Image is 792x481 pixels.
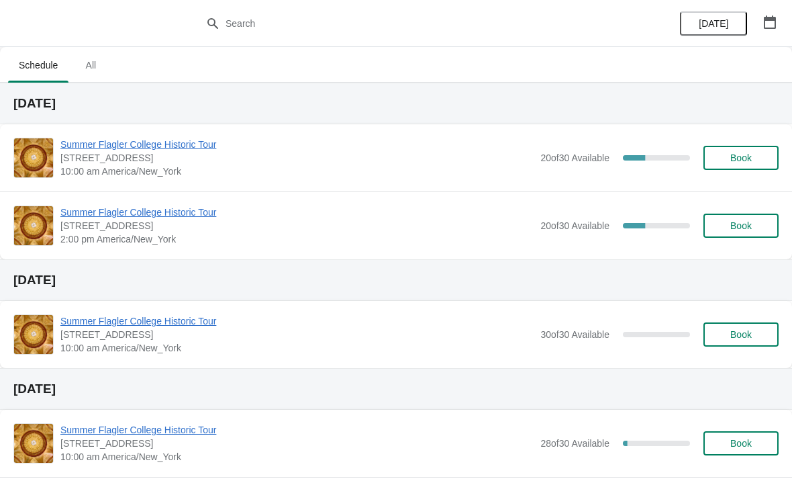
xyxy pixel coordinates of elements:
span: Summer Flagler College Historic Tour [60,314,534,328]
span: 2:00 pm America/New_York [60,232,534,246]
button: Book [703,322,779,347]
img: Summer Flagler College Historic Tour | 74 King Street, St. Augustine, FL, USA | 10:00 am America/... [14,138,53,177]
span: 10:00 am America/New_York [60,165,534,178]
span: 10:00 am America/New_York [60,450,534,464]
span: 10:00 am America/New_York [60,341,534,355]
img: Summer Flagler College Historic Tour | 74 King Street, St. Augustine, FL, USA | 10:00 am America/... [14,315,53,354]
img: Summer Flagler College Historic Tour | 74 King Street, St. Augustine, FL, USA | 10:00 am America/... [14,424,53,463]
span: [STREET_ADDRESS] [60,328,534,341]
span: 20 of 30 Available [540,152,609,163]
h2: [DATE] [13,97,779,110]
span: All [74,53,107,77]
button: Book [703,431,779,455]
span: Book [730,438,752,449]
span: Summer Flagler College Historic Tour [60,138,534,151]
span: Book [730,220,752,231]
button: [DATE] [680,11,747,36]
h2: [DATE] [13,273,779,287]
span: [STREET_ADDRESS] [60,219,534,232]
span: Summer Flagler College Historic Tour [60,206,534,219]
span: 30 of 30 Available [540,329,609,340]
button: Book [703,146,779,170]
span: [STREET_ADDRESS] [60,437,534,450]
span: Schedule [8,53,68,77]
span: [DATE] [699,18,728,29]
span: [STREET_ADDRESS] [60,151,534,165]
img: Summer Flagler College Historic Tour | 74 King Street, St. Augustine, FL, USA | 2:00 pm America/N... [14,206,53,245]
span: 20 of 30 Available [540,220,609,231]
input: Search [225,11,594,36]
span: 28 of 30 Available [540,438,609,449]
button: Book [703,214,779,238]
h2: [DATE] [13,382,779,396]
span: Summer Flagler College Historic Tour [60,423,534,437]
span: Book [730,152,752,163]
span: Book [730,329,752,340]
